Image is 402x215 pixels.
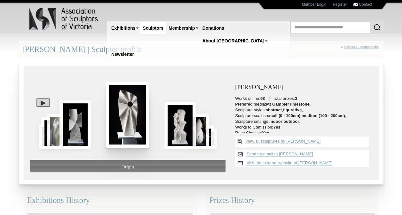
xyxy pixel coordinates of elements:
img: logo.png [29,6,99,32]
div: Exhibitions History [24,192,196,209]
a: Member Login [302,2,326,7]
a: View all sculptures by [PERSON_NAME] [245,139,320,144]
strong: 3 [295,96,297,101]
li: Works online: Total prizes: [235,96,372,101]
img: Discovery [39,124,51,149]
li: Runs Classes: [235,130,372,136]
h3: [PERSON_NAME] [235,84,372,91]
li: Sculpture styles: , , [235,108,372,113]
div: « [341,45,380,56]
a: Visit the external website of [PERSON_NAME] [247,160,333,166]
div: Prizes History [206,192,379,209]
a: Back to all sculptors list [344,45,378,49]
strong: 68 [260,96,265,101]
strong: small (0 - 100cm) [267,113,300,118]
img: Harmony 2 [47,114,68,149]
a: Newsletter [109,48,137,60]
a: Sculptors [140,22,166,34]
strong: Mt Gambier limestone [266,102,310,107]
img: View all {sculptor_name} sculptures list [235,137,244,147]
a: Donations [200,22,227,34]
li: Sculpture settings: , , [235,119,372,124]
li: Preferred media: , [235,102,372,107]
span: Origin [122,164,134,169]
div: [PERSON_NAME] | Sculptor profile [19,41,383,58]
a: About [GEOGRAPHIC_DATA] [200,35,267,47]
img: Origin [106,82,150,147]
strong: medium (100 - 200cm) [302,113,345,118]
strong: outdoor [283,119,299,124]
strong: indoor [269,119,282,124]
a: Membership [166,22,197,34]
img: Continuum [41,117,57,149]
a: Contact [359,2,372,7]
img: Send an email to John Bishop [235,150,245,159]
a: Send an email to [PERSON_NAME] [247,152,313,157]
strong: abstract [266,108,282,112]
a: Register [333,2,347,7]
img: Plant Form #3 [188,114,209,149]
strong: Yes [262,130,269,135]
img: Search [373,24,381,31]
img: Unity [59,100,91,149]
img: Polly [164,102,196,149]
strong: figurative [283,108,302,112]
strong: Yes [273,125,280,130]
a: Exhibitions [109,22,138,34]
li: Sculpture scales: , , [235,113,372,118]
li: Works to Comission: [235,125,372,130]
img: Contact ASV [353,3,358,6]
img: Visit website [235,159,245,168]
